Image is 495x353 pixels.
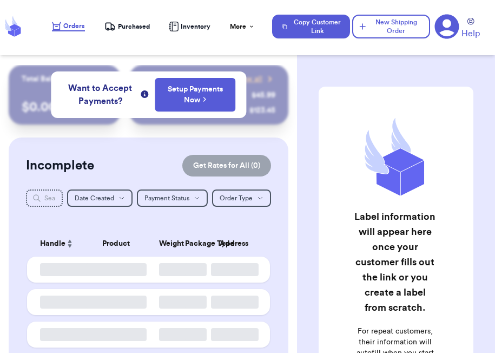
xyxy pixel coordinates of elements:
div: $ 45.99 [252,90,275,101]
span: Purchased [118,22,150,31]
a: Help [461,18,480,40]
p: Total Balance [22,74,68,84]
span: Inventory [181,22,210,31]
span: Handle [40,238,65,250]
button: Order Type [212,189,271,207]
div: More [230,22,255,31]
span: Date Created [75,195,114,201]
h2: Incomplete [26,157,94,174]
div: $ 123.45 [249,105,275,116]
h2: Label information will appear here once your customer fills out the link or you create a label fr... [354,209,435,315]
span: Help [461,27,480,40]
button: New Shipping Order [352,15,430,38]
button: Copy Customer Link [272,15,350,38]
a: View all [235,74,275,84]
span: Orders [63,22,85,30]
span: Order Type [220,195,253,201]
button: Payment Status [137,189,208,207]
th: Weight [153,231,179,257]
p: $ 0.00 [22,99,107,116]
a: Orders [52,22,85,31]
a: Setup Payments Now [167,84,225,106]
input: Search [26,189,62,207]
a: Inventory [169,22,210,31]
span: View all [235,74,262,84]
button: Get Rates for All (0) [182,155,271,176]
button: Setup Payments Now [155,78,236,112]
th: Address [204,231,270,257]
button: Date Created [67,189,133,207]
th: Product [80,231,153,257]
th: Package Type [179,231,204,257]
button: Sort ascending [65,237,74,250]
span: Want to Accept Payments? [62,82,139,108]
a: Purchased [104,21,150,32]
span: Payment Status [144,195,189,201]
